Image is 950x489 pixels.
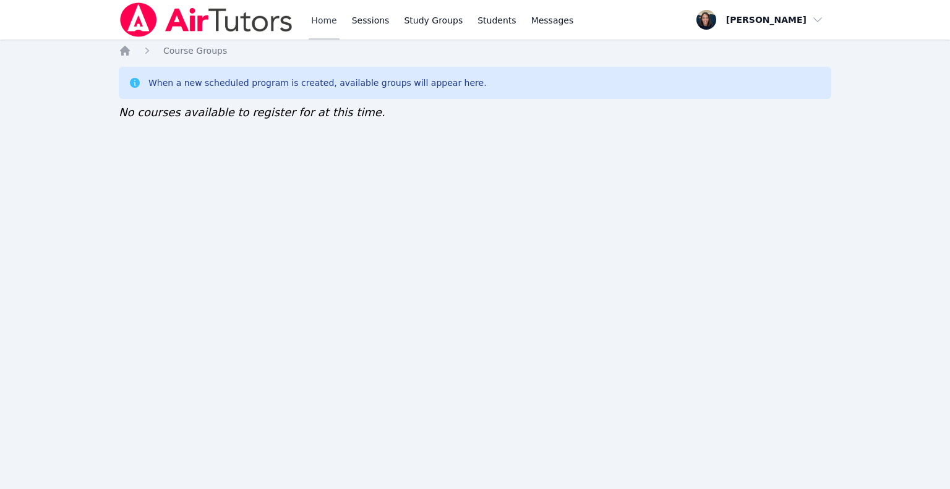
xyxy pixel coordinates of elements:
[119,45,831,57] nav: Breadcrumb
[531,14,574,27] span: Messages
[148,77,487,89] div: When a new scheduled program is created, available groups will appear here.
[163,45,227,57] a: Course Groups
[119,2,294,37] img: Air Tutors
[119,106,385,119] span: No courses available to register for at this time.
[163,46,227,56] span: Course Groups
